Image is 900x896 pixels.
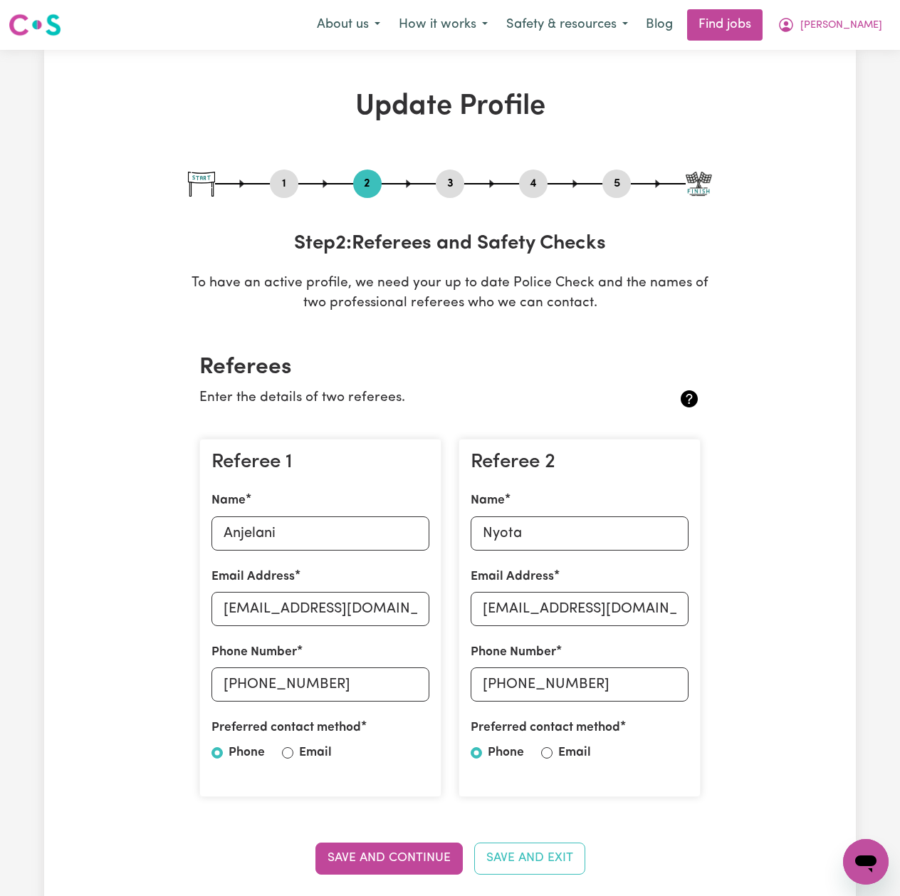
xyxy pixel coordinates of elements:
[188,90,712,124] h1: Update Profile
[199,388,617,409] p: Enter the details of two referees.
[519,174,548,193] button: Go to step 4
[471,643,556,662] label: Phone Number
[353,174,382,193] button: Go to step 2
[315,843,463,874] button: Save and Continue
[211,719,361,737] label: Preferred contact method
[687,9,763,41] a: Find jobs
[436,174,464,193] button: Go to step 3
[9,12,61,38] img: Careseekers logo
[768,10,891,40] button: My Account
[211,491,246,510] label: Name
[211,451,429,475] h3: Referee 1
[474,843,585,874] button: Save and Exit
[471,451,689,475] h3: Referee 2
[800,18,882,33] span: [PERSON_NAME]
[9,9,61,41] a: Careseekers logo
[229,744,265,762] label: Phone
[558,744,591,762] label: Email
[471,719,620,737] label: Preferred contact method
[188,232,712,256] h3: Step 2 : Referees and Safety Checks
[488,744,524,762] label: Phone
[637,9,681,41] a: Blog
[497,10,637,40] button: Safety & resources
[211,568,295,586] label: Email Address
[471,568,554,586] label: Email Address
[843,839,889,885] iframe: Button to launch messaging window
[199,354,701,381] h2: Referees
[270,174,298,193] button: Go to step 1
[471,491,505,510] label: Name
[308,10,389,40] button: About us
[389,10,497,40] button: How it works
[211,643,297,662] label: Phone Number
[188,274,712,315] p: To have an active profile, we need your up to date Police Check and the names of two professional...
[602,174,631,193] button: Go to step 5
[299,744,332,762] label: Email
